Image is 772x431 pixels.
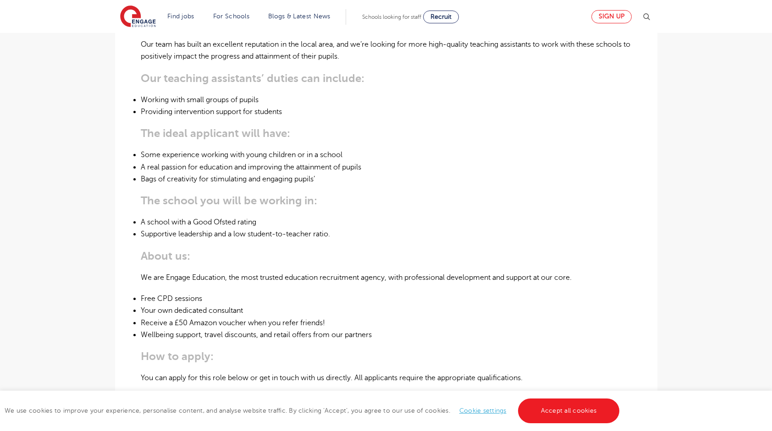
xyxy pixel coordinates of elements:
[430,13,452,20] span: Recruit
[459,407,507,414] a: Cookie settings
[423,11,459,23] a: Recruit
[141,38,632,63] p: Our team has built an excellent reputation in the local area, and we’re looking for more high-qua...
[518,398,620,423] a: Accept all cookies
[141,106,632,118] li: Providing intervention support for students
[141,173,632,185] li: Bags of creativity for stimulating and engaging pupils’
[141,272,632,284] p: We are Engage Education, the most trusted education recruitment agency, with professional develop...
[141,250,190,262] strong: About us:
[591,10,632,23] a: Sign up
[141,329,632,341] li: Wellbeing support, travel discounts, and retail offers from our partners
[141,350,632,363] h3: How to apply:
[141,305,632,316] li: Your own dedicated consultant
[120,5,156,28] img: Engage Education
[141,216,632,228] li: A school with a Good Ofsted rating
[141,372,632,384] p: You can apply for this role below or get in touch with us directly. All applicants require the ap...
[141,94,632,106] li: Working with small groups of pupils
[167,13,194,20] a: Find jobs
[141,161,632,173] li: A real passion for education and improving the attainment of pupils
[268,13,331,20] a: Blogs & Latest News
[141,317,632,329] li: Receive a £50 Amazon voucher when you refer friends!
[5,407,622,414] span: We use cookies to improve your experience, personalise content, and analyse website traffic. By c...
[141,72,364,85] strong: Our teaching assistants’ duties can include:
[213,13,249,20] a: For Schools
[141,127,290,140] strong: The ideal applicant will have:
[141,228,632,240] li: Supportive leadership and a low student-to-teacher ratio.
[141,149,632,161] li: Some experience working with young children or in a school
[141,293,632,305] li: Free CPD sessions
[141,194,317,207] strong: The school you will be working in:
[362,14,421,20] span: Schools looking for staff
